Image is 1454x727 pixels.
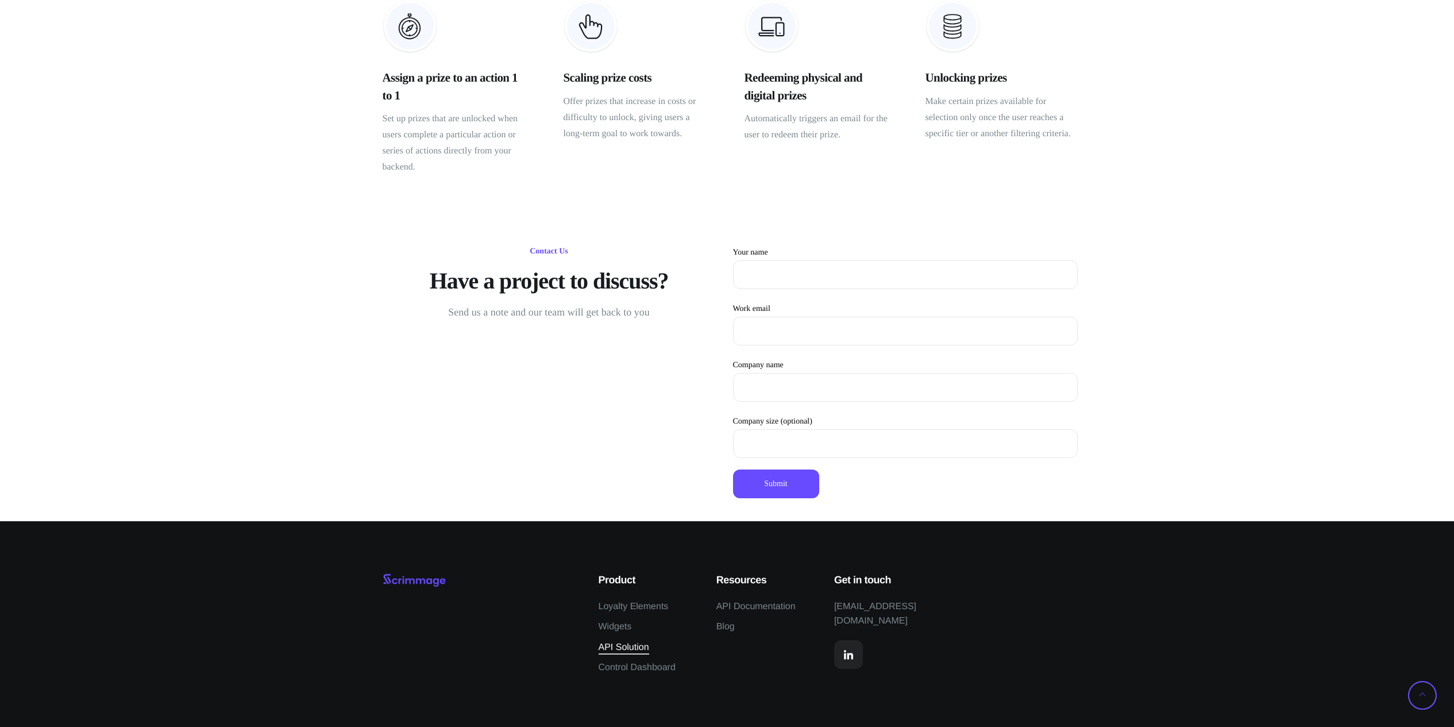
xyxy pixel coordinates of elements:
[733,317,1078,345] input: Work email
[383,69,529,103] h4: Assign a prize to an action 1 to 1
[834,599,977,629] a: [EMAIL_ADDRESS][DOMAIN_NAME]
[745,111,891,143] p: Automatically triggers an email for the user to redeem their prize.
[733,260,1078,289] input: Your name
[733,305,1078,345] label: Work email
[834,640,863,669] a: LinkedIn
[564,94,710,142] p: Offer prizes that increase in costs or difficulty to unlock, giving users a long-term goal to wor...
[524,244,574,259] h6: Contact Us
[733,373,1078,402] input: Company name
[383,111,529,175] p: Set up prizes that are unlocked when users complete a particular action or series of actions dire...
[925,94,1072,142] p: Make certain prizes available for selection only once the user reaches a specific tier or another...
[599,660,676,675] a: Control Dashboard
[377,267,722,295] h2: Have a project to discuss?
[733,248,1078,289] label: Your name
[599,573,699,588] h5: Product
[383,573,446,588] img: Scrimmage Logo
[716,620,735,634] a: Blog
[925,69,1072,86] h4: Unlocking prizes
[400,303,699,322] p: Send us a note and our team will get back to you
[733,244,1078,498] form: Contact form
[599,640,649,655] a: API Solution
[716,599,796,614] a: API Documentation
[716,573,817,588] h5: Resources
[733,470,819,498] input: Submit
[599,599,669,614] a: Loyalty Elements
[745,69,891,103] h4: Redeeming physical and digital prizes
[733,417,1078,458] label: Company size (optional)
[564,69,710,86] h4: Scaling prize costs
[599,620,632,634] a: Widgets
[733,429,1078,458] input: Company size (optional)
[834,573,977,588] h5: Get in touch
[733,361,1078,402] label: Company name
